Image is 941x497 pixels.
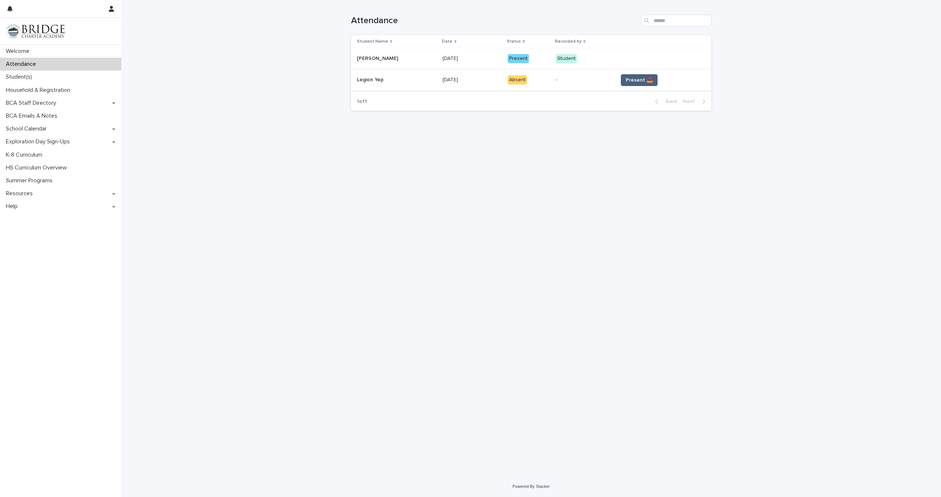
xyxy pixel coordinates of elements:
p: Status [507,37,521,46]
button: Present 📥 [621,74,658,86]
span: Next [683,99,699,104]
p: School Calendar [3,125,53,132]
p: Resources [3,190,39,197]
p: Student Name [357,37,388,46]
tr: [PERSON_NAME][PERSON_NAME] [DATE][DATE] PresentStudent [351,48,711,69]
p: HS Curriculum Overview [3,164,73,171]
span: Back [661,99,677,104]
p: Welcome [3,48,35,55]
input: Search [641,15,711,26]
p: 1 of 1 [351,93,373,111]
p: [PERSON_NAME] [357,54,400,62]
p: Household & Registration [3,87,76,94]
p: [DATE] [443,54,459,62]
p: Legion Yep [357,75,385,83]
button: Next [680,98,711,105]
tr: Legion YepLegion Yep [DATE][DATE] Absent-Present 📥 [351,69,711,91]
p: Summer Programs [3,177,58,184]
p: Date [442,37,452,46]
p: BCA Emails & Notes [3,112,63,119]
div: Student [556,54,577,63]
p: Help [3,203,24,210]
p: BCA Staff Directory [3,100,62,107]
button: Back [649,98,680,105]
p: - [556,77,612,83]
p: Exploration Day Sign-Ups [3,138,76,145]
p: K-8 Curriculum [3,151,48,158]
p: Student(s) [3,74,38,81]
div: Absent [508,75,527,85]
p: Attendance [3,61,42,68]
span: Present 📥 [626,76,653,84]
img: V1C1m3IdTEidaUdm9Hs0 [6,24,65,39]
p: [DATE] [443,75,459,83]
a: Powered By Stacker [512,484,550,489]
div: Present [508,54,529,63]
p: Recorded by [555,37,582,46]
h1: Attendance [351,15,638,26]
